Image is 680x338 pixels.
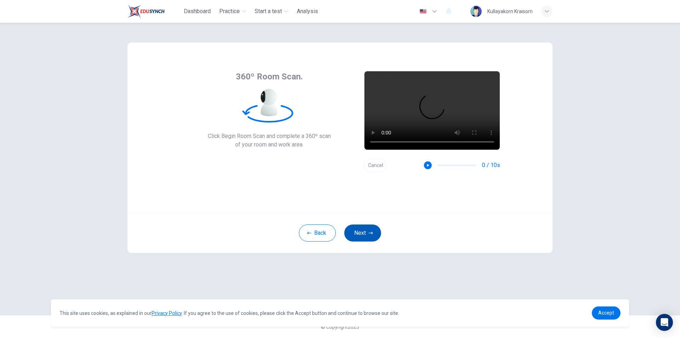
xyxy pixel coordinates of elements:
[598,310,614,316] span: Accept
[59,310,399,316] span: This site uses cookies, as explained in our . If you agree to the use of cookies, please click th...
[252,5,291,18] button: Start a test
[470,6,482,17] img: Profile picture
[51,299,629,327] div: cookieconsent
[419,9,427,14] img: en
[294,5,321,18] button: Analysis
[344,225,381,242] button: Next
[208,132,331,140] span: Click Begin Room Scan and complete a 360º scan
[255,7,282,16] span: Start a test
[321,324,359,330] span: © Copyright 2025
[208,140,331,149] span: of your room and work area.
[299,225,336,242] button: Back
[592,306,620,320] a: dismiss cookie message
[216,5,249,18] button: Practice
[181,5,214,18] button: Dashboard
[152,310,182,316] a: Privacy Policy
[236,71,303,82] span: 360º Room Scan.
[487,7,533,16] div: Kullayakorn Kraisorn
[127,4,181,18] a: Train Test logo
[656,314,673,331] div: Open Intercom Messenger
[184,7,211,16] span: Dashboard
[364,159,387,172] button: Cancel
[219,7,240,16] span: Practice
[297,7,318,16] span: Analysis
[127,4,165,18] img: Train Test logo
[482,161,500,170] span: 0 / 10s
